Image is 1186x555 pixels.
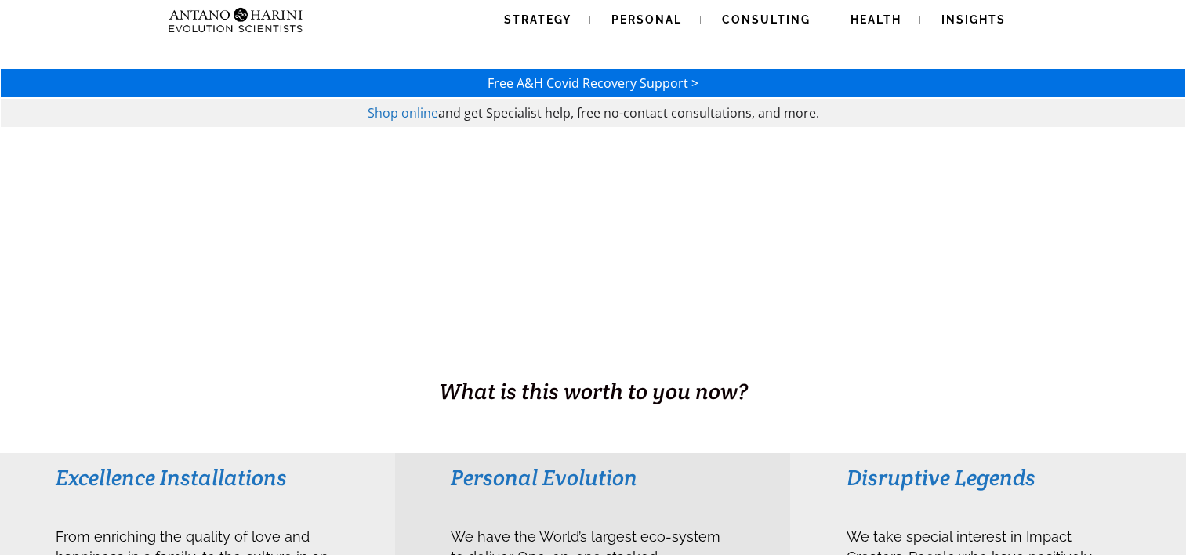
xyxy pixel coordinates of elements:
span: and get Specialist help, free no-contact consultations, and more. [438,104,819,122]
h3: Disruptive Legends [847,463,1130,492]
span: Health [851,13,901,26]
a: Free A&H Covid Recovery Support > [488,74,698,92]
span: Personal [611,13,682,26]
span: What is this worth to you now? [439,377,748,405]
h1: BUSINESS. HEALTH. Family. Legacy [2,343,1184,375]
h3: Personal Evolution [451,463,734,492]
span: Insights [941,13,1006,26]
a: Shop online [368,104,438,122]
span: Strategy [504,13,571,26]
span: Consulting [722,13,811,26]
h3: Excellence Installations [56,463,339,492]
